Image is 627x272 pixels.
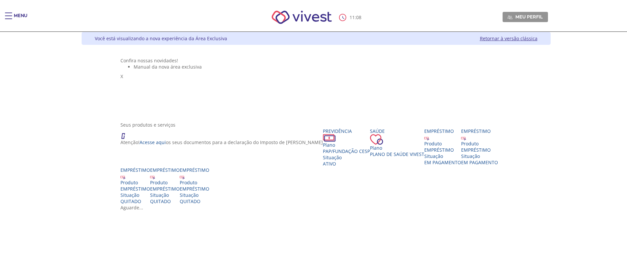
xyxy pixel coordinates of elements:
div: Produto [150,179,180,186]
div: Saúde [370,128,424,134]
span: QUITADO [120,198,141,204]
div: Situação [461,153,498,159]
div: EMPRÉSTIMO [150,186,180,192]
div: Confira nossas novidades! [120,57,511,64]
div: EMPRÉSTIMO [120,186,150,192]
div: Produto [461,140,498,147]
span: 11 [350,14,355,20]
span: Ativo [323,161,336,167]
a: Saúde PlanoPlano de Saúde VIVEST [370,128,424,157]
a: Empréstimo Produto EMPRÉSTIMO Situação QUITADO [120,167,150,204]
div: Empréstimo [461,128,498,134]
div: EMPRÉSTIMO [424,147,461,153]
div: Produto [180,179,209,186]
div: Situação [323,154,370,161]
span: PAP/Fundação CESP [323,148,370,154]
a: Acesse aqui [140,139,166,145]
div: : [339,14,363,21]
img: ico_dinheiro.png [323,134,336,142]
div: Empréstimo [120,167,150,173]
img: ico_emprestimo.svg [424,136,429,140]
span: 08 [356,14,361,20]
div: Previdência [323,128,370,134]
a: Empréstimo Produto EMPRÉSTIMO Situação QUITADO [180,167,209,204]
img: Vivest [264,3,339,31]
span: X [120,73,123,79]
img: ico_emprestimo.svg [120,174,125,179]
img: ico_emprestimo.svg [150,174,155,179]
a: Retornar à versão clássica [480,35,537,42]
div: EMPRÉSTIMO [461,147,498,153]
div: Produto [424,140,461,147]
div: Produto [120,179,150,186]
div: Você está visualizando a nova experiência da Área Exclusiva [95,35,227,42]
div: Situação [150,192,180,198]
a: Empréstimo Produto EMPRÉSTIMO Situação EM PAGAMENTO [461,128,498,166]
div: Empréstimo [424,128,461,134]
div: EMPRÉSTIMO [180,186,209,192]
a: Previdência PlanoPAP/Fundação CESP SituaçãoAtivo [323,128,370,167]
div: Situação [120,192,150,198]
span: Meu perfil [515,14,543,20]
div: Aguarde... [120,204,511,211]
span: EM PAGAMENTO [424,159,461,166]
section: <span lang="en" dir="ltr">ProdutosCard</span> [120,122,511,211]
img: ico_emprestimo.svg [461,136,466,140]
div: Seus produtos e serviços [120,122,511,128]
img: ico_emprestimo.svg [180,174,185,179]
span: QUITADO [150,198,171,204]
span: QUITADO [180,198,200,204]
div: Situação [424,153,461,159]
span: Plano de Saúde VIVEST [370,151,424,157]
div: Plano [323,142,370,148]
img: Meu perfil [508,15,512,20]
div: Plano [370,145,424,151]
section: <span lang="pt-BR" dir="ltr">Visualizador do Conteúdo da Web</span> 1 [120,57,511,115]
img: ico_coracao.png [370,134,383,145]
div: Empréstimo [180,167,209,173]
p: Atenção! os seus documentos para a declaração do Imposto de [PERSON_NAME] [120,139,323,145]
a: Empréstimo Produto EMPRÉSTIMO Situação EM PAGAMENTO [424,128,461,166]
div: Menu [14,13,27,26]
span: Manual da nova área exclusiva [134,64,202,70]
img: ico_atencao.png [120,128,132,139]
a: Meu perfil [503,12,548,22]
span: EM PAGAMENTO [461,159,498,166]
div: Situação [180,192,209,198]
a: Empréstimo Produto EMPRÉSTIMO Situação QUITADO [150,167,180,204]
div: Empréstimo [150,167,180,173]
